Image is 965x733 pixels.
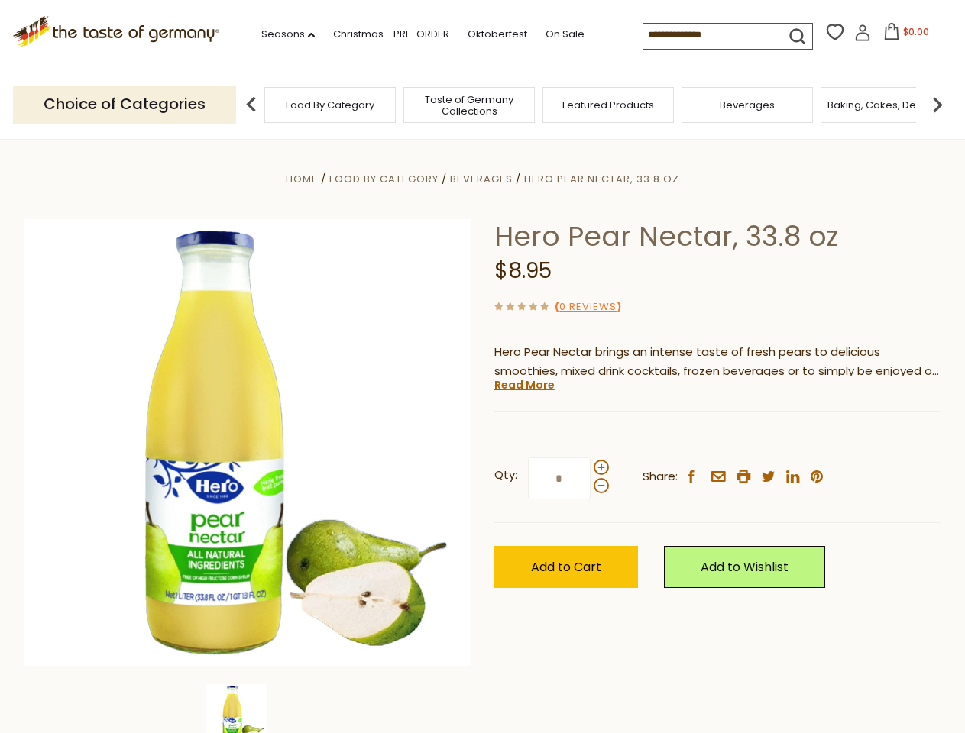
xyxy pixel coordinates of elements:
[562,99,654,111] a: Featured Products
[559,299,617,315] a: 0 Reviews
[494,466,517,485] strong: Qty:
[720,99,775,111] a: Beverages
[494,256,552,286] span: $8.95
[874,23,939,46] button: $0.00
[236,89,267,120] img: previous arrow
[555,299,621,314] span: ( )
[494,219,941,253] h1: Hero Pear Nectar, 33.8 oz
[408,94,530,117] a: Taste of Germany Collections
[494,546,638,588] button: Add to Cart
[468,26,527,43] a: Oktoberfest
[261,26,315,43] a: Seasons
[24,219,471,666] img: Hero Pear Nectar, 33.8 oz
[333,26,449,43] a: Christmas - PRE-ORDER
[531,558,601,576] span: Add to Cart
[494,377,555,392] a: Read More
[827,99,946,111] a: Baking, Cakes, Desserts
[546,26,585,43] a: On Sale
[524,172,679,186] a: Hero Pear Nectar, 33.8 oz
[903,25,929,38] span: $0.00
[450,172,513,186] a: Beverages
[13,86,236,123] p: Choice of Categories
[528,457,591,499] input: Qty:
[664,546,825,588] a: Add to Wishlist
[922,89,953,120] img: next arrow
[643,467,678,486] span: Share:
[494,343,941,381] p: Hero Pear Nectar brings an intense taste of fresh pears to delicious smoothies, mixed drink cockt...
